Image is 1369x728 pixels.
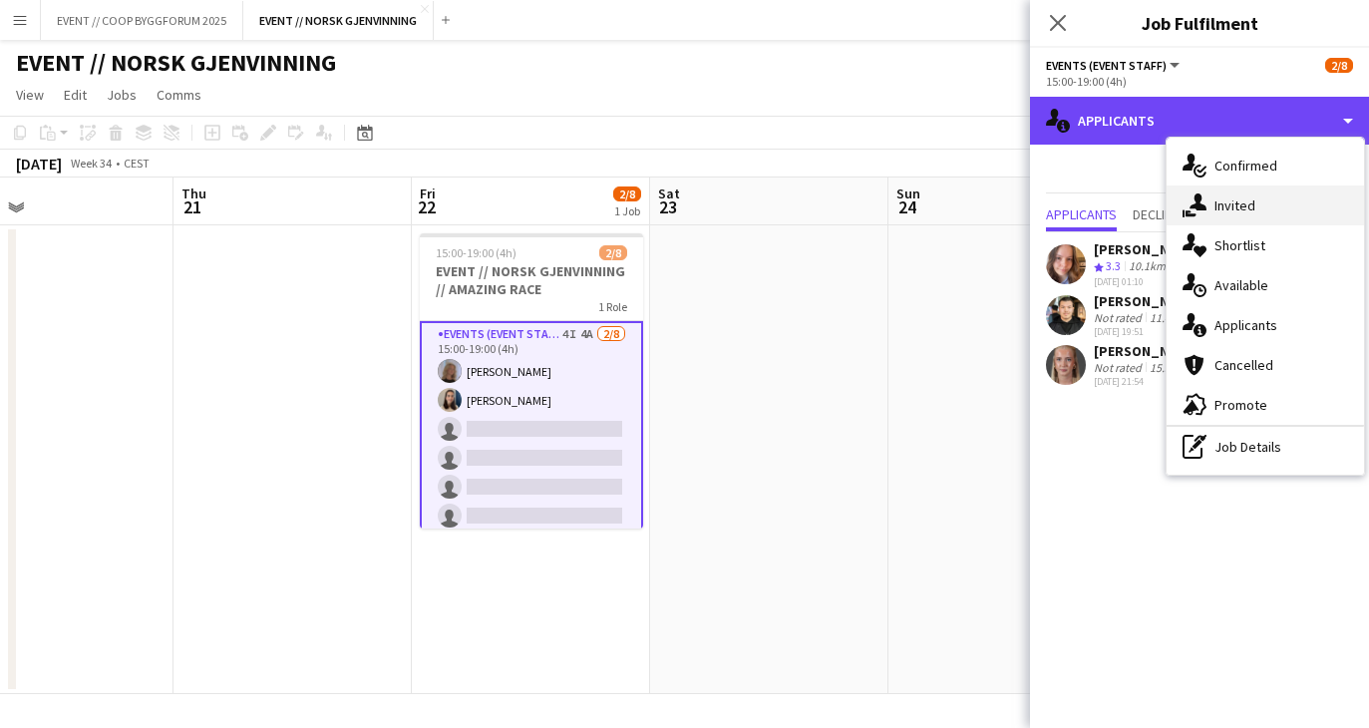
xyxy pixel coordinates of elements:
[420,184,436,202] span: Fri
[1167,146,1364,185] div: Confirmed
[1094,342,1199,360] div: [PERSON_NAME]
[1167,345,1364,385] div: Cancelled
[1325,58,1353,73] span: 2/8
[1094,292,1199,310] div: [PERSON_NAME]
[1046,58,1183,73] button: Events (Event Staff)
[1046,207,1117,221] span: Applicants
[896,184,920,202] span: Sun
[420,321,643,595] app-card-role: Events (Event Staff)4I4A2/815:00-19:00 (4h)[PERSON_NAME][PERSON_NAME]
[1133,207,1188,221] span: Declined
[1167,225,1364,265] div: Shortlist
[16,48,336,78] h1: EVENT // NORSK GJENVINNING
[16,154,62,174] div: [DATE]
[420,233,643,529] app-job-card: 15:00-19:00 (4h)2/8EVENT // NORSK GJENVINNING // AMAZING RACE1 RoleEvents (Event Staff)4I4A2/815:...
[1094,310,1146,325] div: Not rated
[1030,97,1369,145] div: Applicants
[243,1,434,40] button: EVENT // NORSK GJENVINNING
[417,195,436,218] span: 22
[1167,265,1364,305] div: Available
[598,299,627,314] span: 1 Role
[99,82,145,108] a: Jobs
[1167,305,1364,345] div: Applicants
[655,195,680,218] span: 23
[1146,310,1191,325] div: 11.4km
[1094,375,1199,388] div: [DATE] 21:54
[1167,385,1364,425] div: Promote
[1046,74,1353,89] div: 15:00-19:00 (4h)
[178,195,206,218] span: 21
[66,156,116,171] span: Week 34
[1030,10,1369,36] h3: Job Fulfilment
[149,82,209,108] a: Comms
[1094,360,1146,375] div: Not rated
[1046,58,1167,73] span: Events (Event Staff)
[1094,325,1199,338] div: [DATE] 19:51
[614,203,640,218] div: 1 Job
[1125,258,1170,275] div: 10.1km
[658,184,680,202] span: Sat
[56,82,95,108] a: Edit
[436,245,516,260] span: 15:00-19:00 (4h)
[16,86,44,104] span: View
[1167,185,1364,225] div: Invited
[181,184,206,202] span: Thu
[1167,427,1364,467] div: Job Details
[8,82,52,108] a: View
[420,262,643,298] h3: EVENT // NORSK GJENVINNING // AMAZING RACE
[1106,258,1121,273] span: 3.3
[1094,275,1199,288] div: [DATE] 01:10
[124,156,150,171] div: CEST
[1146,360,1191,375] div: 15.3km
[107,86,137,104] span: Jobs
[613,186,641,201] span: 2/8
[157,86,201,104] span: Comms
[64,86,87,104] span: Edit
[893,195,920,218] span: 24
[41,1,243,40] button: EVENT // COOP BYGGFORUM 2025
[1094,240,1199,258] div: [PERSON_NAME]
[599,245,627,260] span: 2/8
